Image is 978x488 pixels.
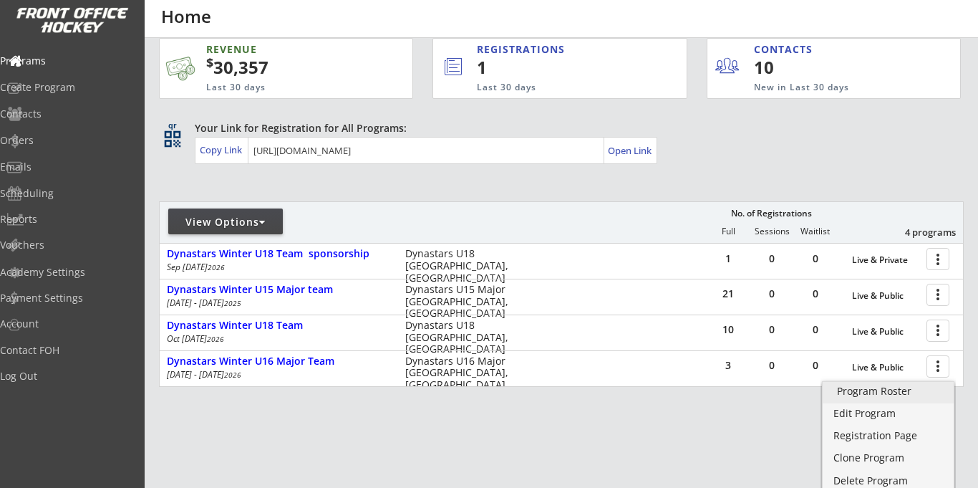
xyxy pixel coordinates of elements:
div: View Options [168,215,283,229]
div: [DATE] - [DATE] [167,370,386,379]
div: New in Last 30 days [754,82,894,94]
div: Sessions [750,226,793,236]
div: Live & Public [852,327,919,337]
div: 3 [707,360,750,370]
div: Waitlist [793,226,836,236]
div: Program Roster [837,386,939,396]
div: Dynastars Winter U18 Team sponsorship [167,248,390,260]
div: Dynastars Winter U18 Team [167,320,390,332]
div: 4 programs [881,226,956,239]
div: Open Link [608,145,653,157]
div: Dynastars U15 Major [GEOGRAPHIC_DATA], [GEOGRAPHIC_DATA] [405,284,518,320]
a: Program Roster [823,382,954,403]
em: 2026 [208,262,225,272]
div: [DATE] - [DATE] [167,299,386,307]
a: Open Link [608,140,653,161]
div: 30,357 [206,55,367,80]
div: 0 [794,360,837,370]
div: 0 [794,254,837,264]
div: 10 [707,325,750,335]
div: 1 [477,55,638,80]
div: Registration Page [833,431,943,441]
button: more_vert [926,355,949,378]
button: more_vert [926,320,949,342]
sup: $ [206,54,213,71]
div: 0 [794,289,837,299]
div: 0 [750,325,793,335]
div: Oct [DATE] [167,335,386,343]
div: Delete Program [833,476,943,486]
div: No. of Registrations [727,209,815,219]
div: Clone Program [833,453,943,463]
a: Registration Page [823,426,954,448]
div: Last 30 days [206,82,349,94]
div: Sep [DATE] [167,263,386,272]
em: 2026 [207,334,224,344]
div: Live & Public [852,363,919,373]
div: Live & Private [852,255,919,265]
div: Copy Link [200,143,245,156]
div: Dynastars Winter U16 Major Team [167,355,390,368]
a: Edit Program [823,404,954,426]
div: Live & Public [852,291,919,301]
div: Last 30 days [477,82,627,94]
div: Dynastars U18 [GEOGRAPHIC_DATA], [GEOGRAPHIC_DATA] [405,320,518,355]
div: 10 [754,55,842,80]
div: Edit Program [833,408,943,418]
em: 2026 [224,370,241,380]
div: Dynastars U18 [GEOGRAPHIC_DATA], [GEOGRAPHIC_DATA] [405,248,518,284]
div: Dynastars U16 Major [GEOGRAPHIC_DATA], [GEOGRAPHIC_DATA] [405,355,518,391]
div: Full [707,226,750,236]
div: REVENUE [206,42,349,57]
div: qr [163,121,180,130]
div: CONTACTS [754,42,819,57]
button: qr_code [162,128,183,150]
div: 0 [750,360,793,370]
div: 0 [750,254,793,264]
div: Your Link for Registration for All Programs: [195,121,919,135]
div: REGISTRATIONS [477,42,624,57]
em: 2025 [224,298,241,308]
div: 0 [750,289,793,299]
div: Dynastars Winter U15 Major team [167,284,390,296]
div: 21 [707,289,750,299]
button: more_vert [926,248,949,270]
div: 1 [707,254,750,264]
button: more_vert [926,284,949,306]
div: 0 [794,325,837,335]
